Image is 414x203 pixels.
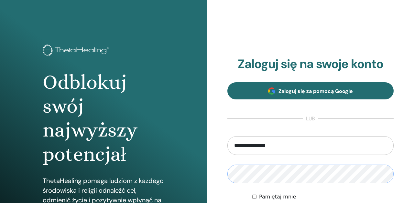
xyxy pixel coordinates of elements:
font: Zaloguj się za pomocą Google [278,88,353,95]
font: Zaloguj się na swoje konto [238,56,383,72]
font: Lub [306,115,315,122]
div: Utrzymuj moje uwierzytelnienie na czas nieokreślony lub do momentu ręcznego wylogowania [252,193,394,201]
font: Odblokuj swój najwyższy potencjał [43,71,137,166]
font: Pamiętaj mnie [259,194,296,200]
a: Zaloguj się za pomocą Google [227,82,394,99]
